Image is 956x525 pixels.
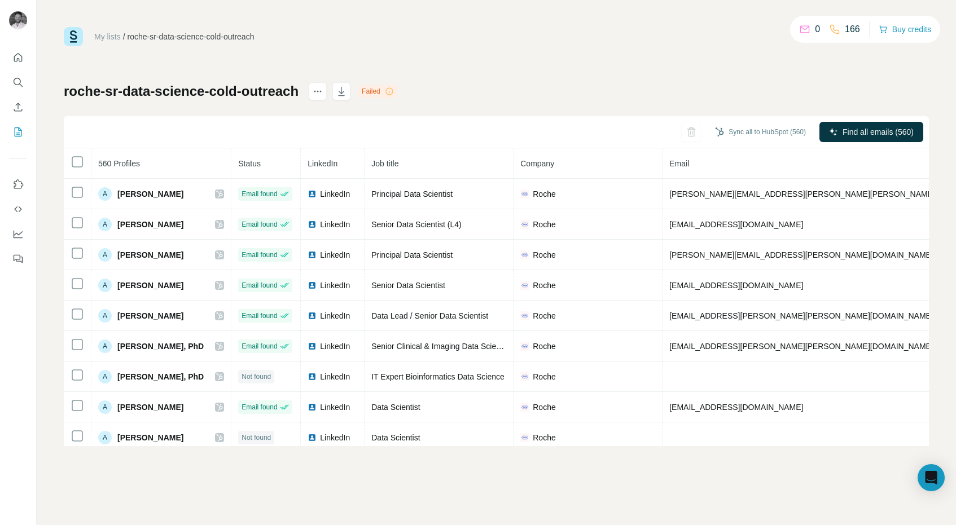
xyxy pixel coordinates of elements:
img: company-logo [520,281,529,290]
span: Roche [533,371,555,382]
span: Principal Data Scientist [371,250,453,259]
span: Data Lead / Senior Data Scientist [371,311,488,320]
span: Roche [533,188,555,200]
span: Roche [533,432,555,443]
span: [PERSON_NAME] [117,188,183,200]
span: 560 Profiles [98,159,140,168]
div: A [98,187,112,201]
span: Roche [533,249,555,261]
button: Buy credits [879,21,931,37]
span: [PERSON_NAME] [117,249,183,261]
span: [EMAIL_ADDRESS][DOMAIN_NAME] [669,403,803,412]
span: LinkedIn [320,188,350,200]
div: A [98,339,112,353]
span: Email found [242,250,277,260]
span: [PERSON_NAME] [117,219,183,230]
span: LinkedIn [320,402,350,413]
div: roche-sr-data-science-cold-outreach [128,31,255,42]
span: LinkedIn [320,280,350,291]
img: company-logo [520,189,529,198]
button: My lists [9,122,27,142]
span: Email found [242,402,277,412]
span: LinkedIn [308,159,337,168]
button: actions [309,82,327,100]
span: LinkedIn [320,371,350,382]
button: Enrich CSV [9,97,27,117]
span: Not found [242,372,271,382]
img: Avatar [9,11,27,29]
span: [PERSON_NAME][EMAIL_ADDRESS][PERSON_NAME][DOMAIN_NAME] [669,250,933,259]
button: Search [9,72,27,92]
img: LinkedIn logo [308,311,317,320]
button: Use Surfe on LinkedIn [9,174,27,195]
span: Job title [371,159,398,168]
span: Roche [533,219,555,230]
div: A [98,248,112,262]
span: Principal Data Scientist [371,189,453,198]
img: company-logo [520,342,529,351]
span: Email found [242,311,277,321]
button: Sync all to HubSpot (560) [707,123,814,140]
span: [PERSON_NAME], PhD [117,371,204,382]
span: [PERSON_NAME] [117,432,183,443]
span: Data Scientist [371,403,420,412]
img: LinkedIn logo [308,342,317,351]
img: company-logo [520,372,529,381]
div: Failed [358,85,397,98]
img: LinkedIn logo [308,403,317,412]
img: company-logo [520,220,529,229]
span: [EMAIL_ADDRESS][PERSON_NAME][PERSON_NAME][DOMAIN_NAME] [669,311,933,320]
div: A [98,400,112,414]
span: Roche [533,280,555,291]
div: A [98,309,112,323]
img: LinkedIn logo [308,189,317,198]
div: Open Intercom Messenger [918,464,945,491]
span: IT Expert Bioinformatics Data Science [371,372,505,381]
span: Roche [533,310,555,321]
img: company-logo [520,403,529,412]
span: Email found [242,189,277,199]
span: [PERSON_NAME] [117,310,183,321]
img: LinkedIn logo [308,372,317,381]
span: [PERSON_NAME] [117,402,183,413]
p: 0 [815,23,820,36]
div: A [98,279,112,292]
span: Email [669,159,689,168]
img: LinkedIn logo [308,281,317,290]
img: LinkedIn logo [308,250,317,259]
span: Status [238,159,261,168]
span: Senior Data Scientist (L4) [371,220,462,229]
span: Roche [533,402,555,413]
button: Use Surfe API [9,199,27,219]
div: A [98,431,112,444]
span: Email found [242,280,277,290]
span: [PERSON_NAME], PhD [117,341,204,352]
span: [EMAIL_ADDRESS][DOMAIN_NAME] [669,220,803,229]
div: A [98,218,112,231]
span: Company [520,159,554,168]
span: Senior Data Scientist [371,281,445,290]
span: LinkedIn [320,341,350,352]
li: / [123,31,125,42]
span: Not found [242,433,271,443]
span: [EMAIL_ADDRESS][PERSON_NAME][PERSON_NAME][DOMAIN_NAME] [669,342,933,351]
span: LinkedIn [320,219,350,230]
span: Senior Clinical & Imaging Data Scientist [371,342,511,351]
button: Dashboard [9,224,27,244]
img: company-logo [520,433,529,442]
button: Quick start [9,47,27,68]
img: LinkedIn logo [308,220,317,229]
img: LinkedIn logo [308,433,317,442]
div: A [98,370,112,383]
span: Email found [242,341,277,351]
p: 166 [845,23,860,36]
h1: roche-sr-data-science-cold-outreach [64,82,299,100]
button: Feedback [9,249,27,269]
span: Email found [242,219,277,230]
span: [PERSON_NAME] [117,280,183,291]
img: Surfe Logo [64,27,83,46]
span: Roche [533,341,555,352]
span: LinkedIn [320,432,350,443]
img: company-logo [520,311,529,320]
span: [EMAIL_ADDRESS][DOMAIN_NAME] [669,281,803,290]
